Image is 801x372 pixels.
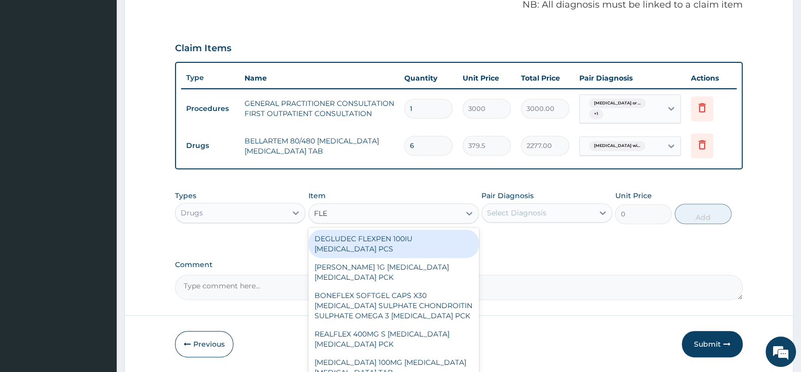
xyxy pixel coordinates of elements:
[686,68,737,88] th: Actions
[239,131,399,161] td: BELLARTEM 80/480 [MEDICAL_DATA] [MEDICAL_DATA] TAB
[308,191,326,201] label: Item
[675,204,732,224] button: Add
[19,51,41,76] img: d_794563401_company_1708531726252_794563401
[399,68,458,88] th: Quantity
[308,258,479,286] div: [PERSON_NAME] 1G [MEDICAL_DATA] [MEDICAL_DATA] PCK
[615,191,651,201] label: Unit Price
[308,230,479,258] div: DEGLUDEC FLEXPEN 100IU [MEDICAL_DATA] PCS
[181,68,239,87] th: Type
[239,68,399,88] th: Name
[166,5,191,29] div: Minimize live chat window
[239,93,399,124] td: GENERAL PRACTITIONER CONSULTATION FIRST OUTPATIENT CONSULTATION
[59,118,140,220] span: We're online!
[589,141,645,151] span: [MEDICAL_DATA] wi...
[589,109,603,119] span: + 1
[682,331,743,357] button: Submit
[574,68,686,88] th: Pair Diagnosis
[458,68,516,88] th: Unit Price
[5,257,193,292] textarea: Type your message and hit 'Enter'
[175,43,231,54] h3: Claim Items
[308,286,479,325] div: BONEFLEX SOFTGEL CAPS X30 [MEDICAL_DATA] SULPHATE CHONDROITIN SULPHATE OMEGA 3 [MEDICAL_DATA] PCK
[487,208,546,218] div: Select Diagnosis
[589,98,646,108] span: [MEDICAL_DATA] or ...
[175,192,196,200] label: Types
[53,57,170,70] div: Chat with us now
[516,68,574,88] th: Total Price
[481,191,534,201] label: Pair Diagnosis
[175,331,233,357] button: Previous
[181,99,239,118] td: Procedures
[308,325,479,353] div: REALFLEX 400MG S [MEDICAL_DATA] [MEDICAL_DATA] PCK
[181,136,239,155] td: Drugs
[181,208,203,218] div: Drugs
[175,261,743,269] label: Comment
